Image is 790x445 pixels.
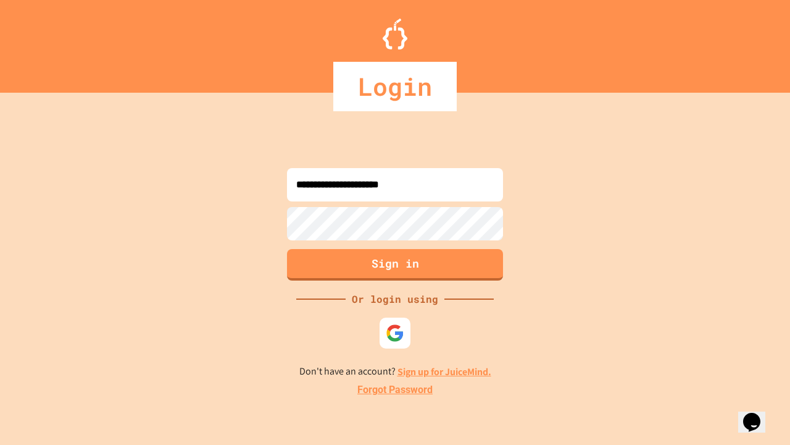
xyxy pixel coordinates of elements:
a: Sign up for JuiceMind. [397,365,491,378]
p: Don't have an account? [299,364,491,379]
button: Sign in [287,249,503,281]
div: Or login using [346,292,444,307]
iframe: chat widget [738,396,778,433]
div: Login [333,62,457,111]
img: Logo.svg [383,19,407,49]
img: google-icon.svg [386,324,404,342]
a: Forgot Password [357,383,433,397]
